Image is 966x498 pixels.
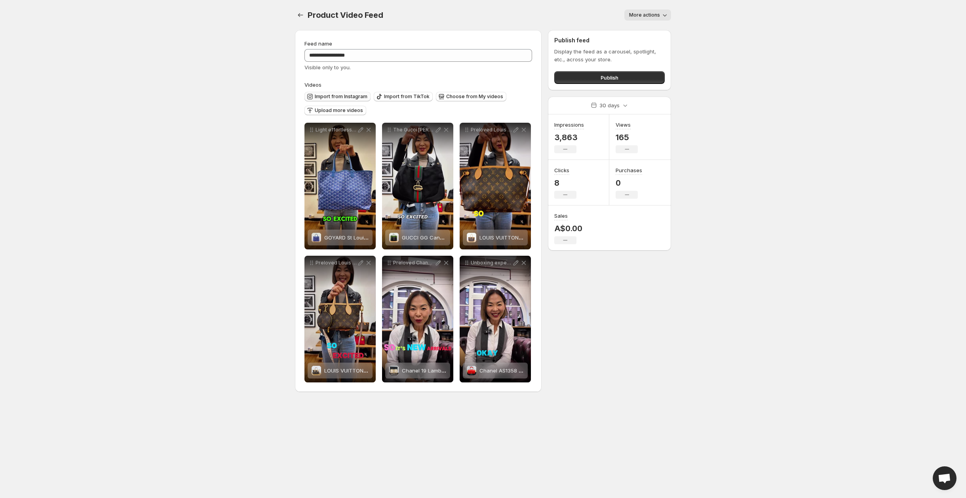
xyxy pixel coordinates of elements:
h3: Purchases [616,166,642,174]
p: 165 [616,133,638,142]
h3: Sales [554,212,568,220]
h3: Impressions [554,121,584,129]
button: Choose from My videos [436,92,506,101]
span: Feed name [304,40,332,47]
span: Product Video Feed [308,10,383,20]
div: Preloved Chanel 19 Beige Lambskin Chain Shoulder BagChanel 19 Lambskin Beige Chain Shoulder BagCh... [382,256,453,382]
span: Publish [601,74,618,82]
span: Choose from My videos [446,93,503,100]
span: LOUIS VUITTON Neverfull BB Monogram M46705 Bag [324,367,456,374]
span: Upload more videos [315,107,363,114]
button: Import from TikTok [374,92,433,101]
span: Videos [304,82,321,88]
button: More actions [624,10,671,21]
h2: Publish feed [554,36,665,44]
p: 30 days [599,101,620,109]
span: Chanel 19 Lambskin Beige Chain Shoulder Bag [402,367,518,374]
p: A$0.00 [554,224,582,233]
img: Chanel 19 Lambskin Beige Chain Shoulder Bag [389,366,399,375]
div: The Gucci [PERSON_NAME] Web [PERSON_NAME] Line Bag Bold Iconic Instantly recognisable Preloved au... [382,123,453,249]
p: Light effortless and iconic The Goyard St Louis PM in classic blue is made for days on the go roo... [316,127,357,133]
p: Preloved Louis Vuitton Neverfull BB Monogram luxeagainmaison prelovedluxury preownedlouisvuittonbags [316,260,357,266]
h3: Clicks [554,166,569,174]
p: 3,863 [554,133,584,142]
img: Chanel AS1358 Matelasse Red Gold Hardware Lambskin 2 Way Chain Shoulder 29th Series Bag [467,366,476,375]
p: 0 [616,178,642,188]
img: GUCCI GG Canvas Jackie Web Sherry Line Shoulder Bag 130779 [389,233,399,242]
button: Import from Instagram [304,92,371,101]
p: 8 [554,178,576,188]
div: Unboxing experience continues with Chanel Matelasse Red Lambskin Matte Gold Hardware Chain Should... [460,256,531,382]
p: Unboxing experience continues with Chanel Matelasse Red Lambskin Matte Gold Hardware Chain Should... [471,260,512,266]
button: Settings [295,10,306,21]
span: More actions [629,12,660,18]
span: Visible only to you. [304,64,351,70]
h3: Views [616,121,631,129]
span: GOYARD St Louis PM Tote Blue Bag [324,234,412,241]
button: Publish [554,71,665,84]
div: Preloved Louis Vuitton Neverfull PM ToteLOUIS VUITTON Neverfull PM Monogram Tote M41245LOUIS VUIT... [460,123,531,249]
p: The Gucci [PERSON_NAME] Web [PERSON_NAME] Line Bag Bold Iconic Instantly recognisable Preloved au... [393,127,434,133]
p: Preloved Louis Vuitton Neverfull PM Tote [471,127,512,133]
img: LOUIS VUITTON Neverfull PM Monogram Tote M41245 [467,233,476,242]
img: GOYARD St Louis PM Tote Blue Bag [312,233,321,242]
span: LOUIS VUITTON Neverfull PM Monogram Tote M41245 [479,234,613,241]
div: Preloved Louis Vuitton Neverfull BB Monogram luxeagainmaison prelovedluxury preownedlouisvuittonb... [304,256,376,382]
img: LOUIS VUITTON Neverfull BB Monogram M46705 Bag [312,366,321,375]
span: Import from TikTok [384,93,430,100]
p: Display the feed as a carousel, spotlight, etc., across your store. [554,48,665,63]
div: Light effortless and iconic The Goyard St Louis PM in classic blue is made for days on the go roo... [304,123,376,249]
span: GUCCI GG Canvas [PERSON_NAME] Web [PERSON_NAME] Line Shoulder Bag 130779 [402,234,611,241]
p: Preloved Chanel 19 Beige Lambskin Chain Shoulder Bag [393,260,434,266]
button: Upload more videos [304,106,366,115]
span: Chanel AS1358 Matelasse Red Gold Hardware Lambskin 2 Way Chain Shoulder 29th Series Bag [479,367,717,374]
div: Open chat [933,466,956,490]
span: Import from Instagram [315,93,367,100]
